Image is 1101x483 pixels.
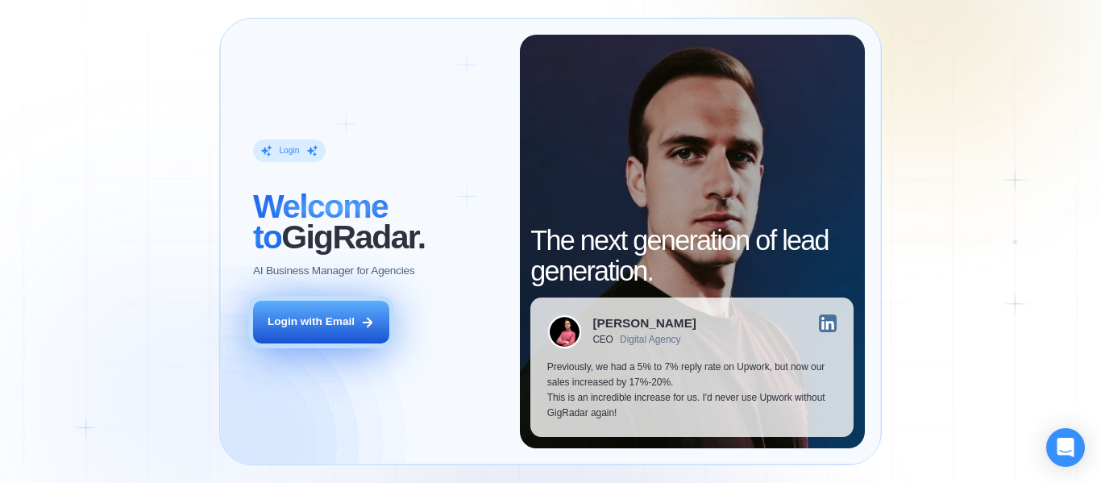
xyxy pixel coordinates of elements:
[268,314,355,330] div: Login with Email
[620,335,680,346] div: Digital Agency
[253,192,503,252] h2: ‍ GigRadar.
[253,188,388,256] span: Welcome to
[279,145,299,156] div: Login
[253,264,414,279] p: AI Business Manager for Agencies
[530,226,854,286] h2: The next generation of lead generation.
[592,317,696,329] div: [PERSON_NAME]
[592,335,613,346] div: CEO
[253,301,389,344] button: Login with Email
[547,360,837,420] p: Previously, we had a 5% to 7% reply rate on Upwork, but now our sales increased by 17%-20%. This ...
[1046,428,1085,467] div: Open Intercom Messenger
